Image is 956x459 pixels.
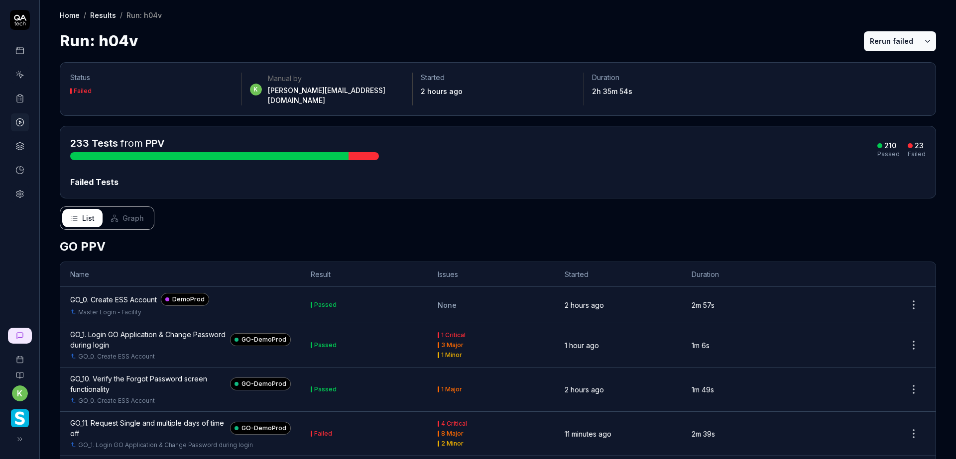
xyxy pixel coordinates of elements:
div: Manual by [268,74,405,84]
div: Passed [877,151,900,157]
time: 2 hours ago [565,385,604,394]
time: 2h 35m 54s [592,87,632,95]
p: Status [70,73,234,83]
time: 2 hours ago [421,87,463,95]
a: Home [60,10,80,20]
div: Passed [314,302,337,308]
span: GO-DemoProd [241,335,286,344]
button: Graph [103,209,152,227]
a: GO-DemoProd [230,377,291,390]
p: Started [421,73,576,83]
div: Run: h04v [126,10,162,20]
a: GO_0. Create ESS Account [78,352,155,361]
div: Failed [74,88,92,94]
div: / [120,10,122,20]
th: Duration [682,262,809,287]
h2: GO PPV [60,238,936,256]
button: Rerun failed [864,31,919,51]
div: Passed [314,342,337,348]
span: k [250,84,262,95]
a: GO_11. Request Single and multiple days of time off [70,418,226,439]
div: 1 Critical [441,332,466,338]
span: List [82,213,95,223]
time: 1 hour ago [565,341,599,350]
a: GO_1. Login GO Application & Change Password during login [78,441,253,450]
div: Failed Tests [70,176,926,188]
div: 8 Major [441,431,464,437]
a: Documentation [4,364,35,379]
time: 11 minutes ago [565,430,611,438]
button: Smartlinx Logo [4,401,35,429]
time: 2 hours ago [565,301,604,309]
p: Duration [592,73,747,83]
div: Failed [314,431,332,437]
span: 233 Tests [70,137,118,149]
div: None [438,300,545,310]
time: 2m 39s [692,430,715,438]
span: GO-DemoProd [241,424,286,433]
div: 23 [915,141,924,150]
a: PPV [145,137,165,149]
span: Graph [122,213,144,223]
span: DemoProd [172,295,205,304]
a: Book a call with us [4,348,35,364]
time: 1m 49s [692,385,714,394]
div: Failed [908,151,926,157]
a: GO-DemoProd [230,333,291,346]
div: / [84,10,86,20]
time: 2m 57s [692,301,715,309]
a: GO_10. Verify the Forgot Password screen functionality [70,373,226,394]
time: 1m 6s [692,341,710,350]
a: DemoProd [161,293,209,306]
th: Started [555,262,682,287]
button: List [62,209,103,227]
button: k [12,385,28,401]
div: 210 [884,141,896,150]
a: GO_0. Create ESS Account [70,294,157,305]
a: Results [90,10,116,20]
img: Smartlinx Logo [11,409,29,427]
th: Issues [428,262,555,287]
div: Passed [314,386,337,392]
a: GO_0. Create ESS Account [78,396,155,405]
a: Master Login - Facility [78,308,141,317]
span: from [120,137,143,149]
div: [PERSON_NAME][EMAIL_ADDRESS][DOMAIN_NAME] [268,86,405,105]
button: Failed [311,429,332,439]
span: GO-DemoProd [241,379,286,388]
div: 3 Major [441,342,464,348]
div: 4 Critical [441,421,467,427]
div: 1 Major [441,386,462,392]
div: 1 Minor [441,352,462,358]
div: 2 Minor [441,441,464,447]
th: Name [60,262,301,287]
a: GO_1. Login GO Application & Change Password during login [70,329,226,350]
h1: Run: h04v [60,30,138,52]
th: Result [301,262,428,287]
a: GO-DemoProd [230,422,291,435]
a: New conversation [8,328,32,344]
